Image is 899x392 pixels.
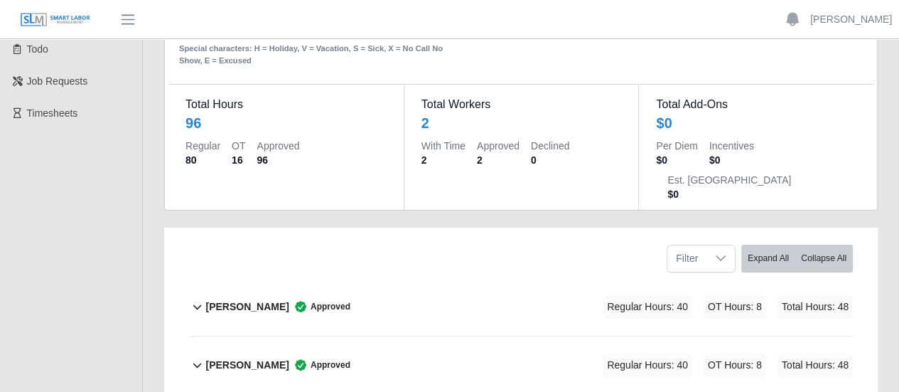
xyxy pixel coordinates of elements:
[189,278,853,336] button: [PERSON_NAME] Approved Regular Hours: 40 OT Hours: 8 Total Hours: 48
[709,139,754,153] dt: Incentives
[477,153,520,167] dd: 2
[810,12,892,27] a: [PERSON_NAME]
[232,153,245,167] dd: 16
[232,139,245,153] dt: OT
[185,153,220,167] dd: 80
[777,354,853,377] span: Total Hours: 48
[667,245,706,272] span: Filter
[185,96,387,113] dt: Total Hours
[656,153,697,167] dd: $0
[777,295,853,319] span: Total Hours: 48
[704,295,766,319] span: OT Hours: 8
[477,139,520,153] dt: Approved
[656,96,856,113] dt: Total Add-Ons
[421,96,622,113] dt: Total Workers
[185,139,220,153] dt: Regular
[179,31,451,67] div: Special characters: H = Holiday, V = Vacation, S = Sick, X = No Call No Show, E = Excused
[205,358,289,373] b: [PERSON_NAME]
[27,107,78,119] span: Timesheets
[656,139,697,153] dt: Per Diem
[709,153,754,167] dd: $0
[421,139,465,153] dt: With Time
[656,113,672,133] div: $0
[741,245,795,272] button: Expand All
[20,12,91,28] img: SLM Logo
[257,153,299,167] dd: 96
[531,139,569,153] dt: Declined
[289,300,350,314] span: Approved
[421,113,429,133] div: 2
[704,354,766,377] span: OT Hours: 8
[741,245,853,272] div: bulk actions
[27,43,48,55] span: Todo
[667,187,791,201] dd: $0
[603,295,692,319] span: Regular Hours: 40
[27,75,88,87] span: Job Requests
[667,173,791,187] dt: Est. [GEOGRAPHIC_DATA]
[531,153,569,167] dd: 0
[257,139,299,153] dt: Approved
[205,300,289,314] b: [PERSON_NAME]
[603,354,692,377] span: Regular Hours: 40
[795,245,853,272] button: Collapse All
[421,153,465,167] dd: 2
[289,358,350,372] span: Approved
[185,113,201,133] div: 96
